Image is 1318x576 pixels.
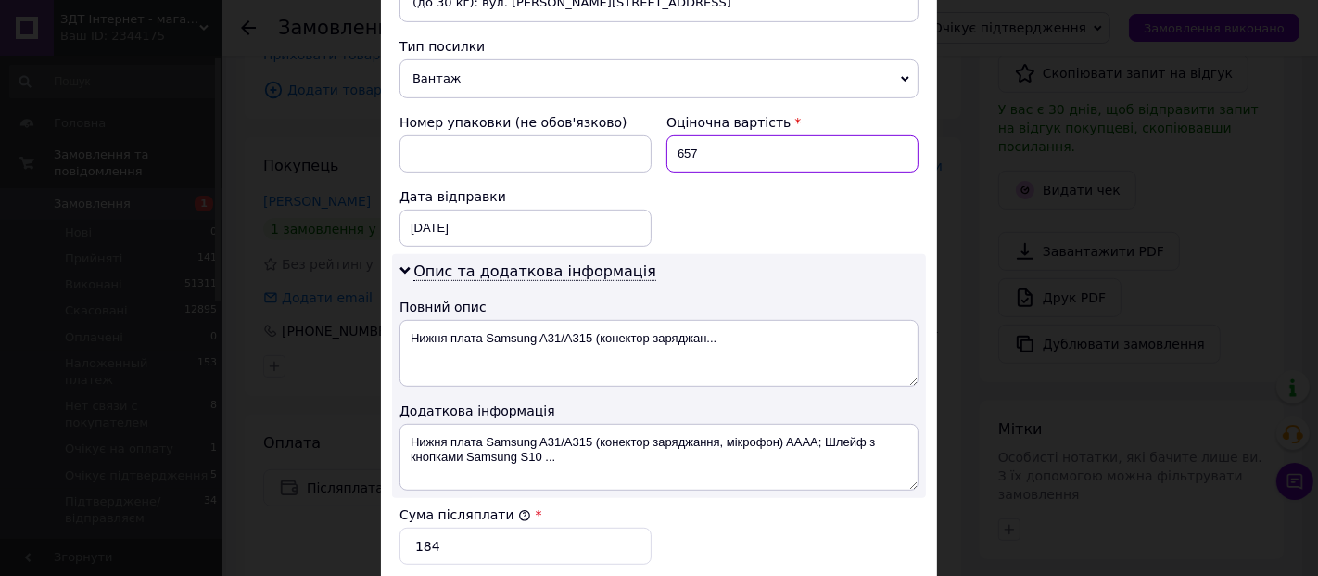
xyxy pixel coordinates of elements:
[399,402,919,420] div: Додаткова інформація
[666,113,919,132] div: Оціночна вартість
[399,298,919,316] div: Повний опис
[399,187,652,206] div: Дата відправки
[399,113,652,132] div: Номер упаковки (не обов'язково)
[399,320,919,387] textarea: Нижня плата Samsung A31/A315 (конектор заряджан...
[399,424,919,491] textarea: Нижня плата Samsung A31/A315 (конектор заряджання, мікрофон) AAAA; Шлейф з кнопками Samsung S10 ...
[399,59,919,98] span: Вантаж
[413,262,656,281] span: Опис та додаткова інформація
[399,507,531,522] label: Сума післяплати
[399,39,485,54] span: Тип посилки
